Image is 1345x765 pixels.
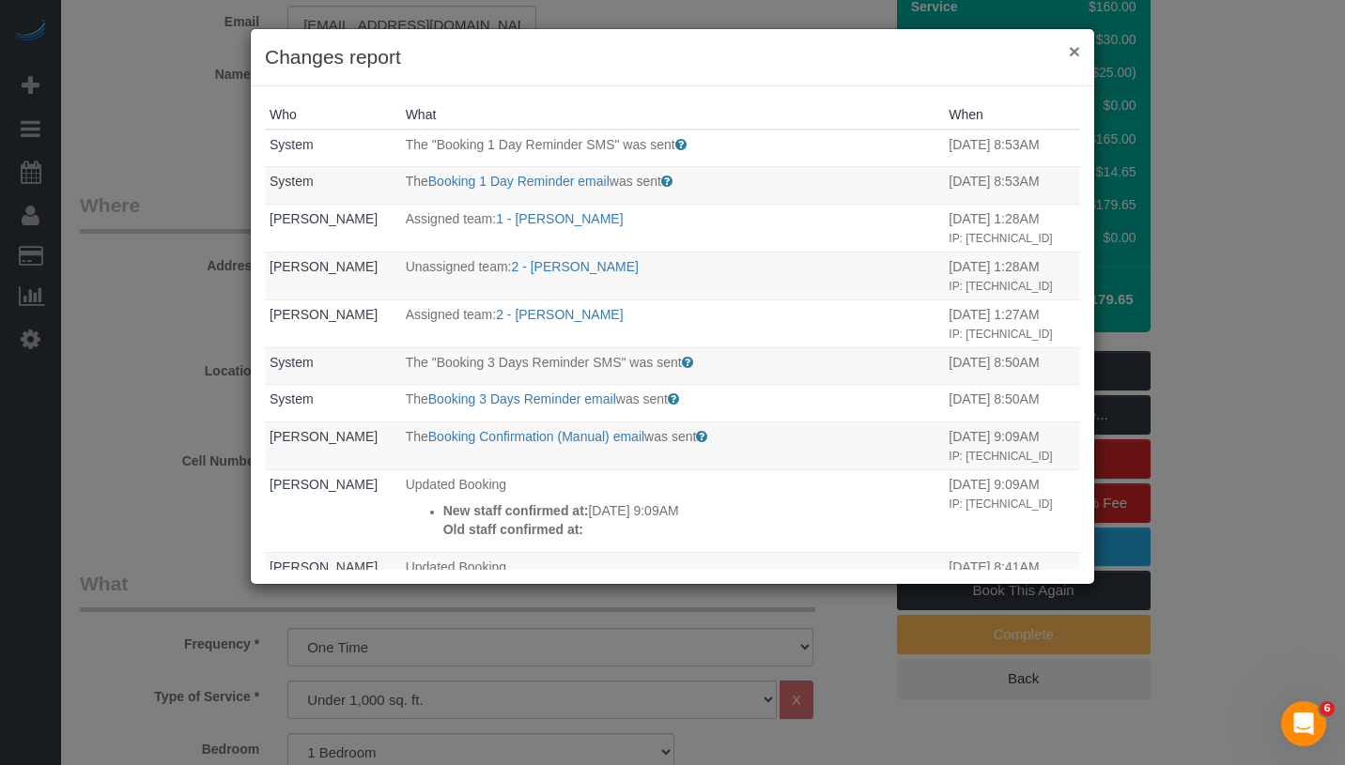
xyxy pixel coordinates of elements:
a: [PERSON_NAME] [270,259,378,274]
button: × [1069,41,1080,61]
a: Booking Confirmation (Manual) email [428,429,644,444]
a: 1 - [PERSON_NAME] [496,211,623,226]
td: When [944,385,1080,422]
td: When [944,252,1080,299]
a: 2 - [PERSON_NAME] [496,307,623,322]
td: Who [265,469,401,552]
small: IP: [TECHNICAL_ID] [949,450,1052,463]
td: What [401,469,945,552]
span: The "Booking 1 Day Reminder SMS" was sent [406,137,675,152]
th: When [944,100,1080,130]
td: What [401,167,945,205]
th: What [401,100,945,130]
a: [PERSON_NAME] [270,559,378,574]
td: What [401,299,945,347]
td: When [944,421,1080,469]
sui-modal: Changes report [251,29,1094,584]
a: 2 - [PERSON_NAME] [512,259,639,274]
p: [DATE] 9:09AM [443,501,940,520]
td: Who [265,299,401,347]
span: Updated Booking [406,477,506,492]
td: What [401,385,945,422]
td: When [944,299,1080,347]
a: [PERSON_NAME] [270,307,378,322]
span: Assigned team: [406,307,497,322]
td: What [401,204,945,252]
td: Who [265,130,401,167]
td: When [944,167,1080,205]
span: was sent [616,391,668,406]
td: What [401,347,945,385]
td: What [401,552,945,710]
td: Who [265,204,401,252]
a: System [270,174,314,189]
td: When [944,552,1080,710]
td: What [401,252,945,299]
td: When [944,130,1080,167]
td: When [944,347,1080,385]
td: Who [265,385,401,422]
a: System [270,137,314,152]
td: Who [265,421,401,469]
span: The [406,429,428,444]
a: [PERSON_NAME] [270,477,378,492]
span: Unassigned team: [406,259,512,274]
td: Who [265,167,401,205]
a: [PERSON_NAME] [270,429,378,444]
td: Who [265,252,401,299]
a: System [270,355,314,370]
th: Who [265,100,401,130]
span: The [406,174,428,189]
a: System [270,391,314,406]
td: Who [265,552,401,710]
span: was sent [644,429,696,444]
small: IP: [TECHNICAL_ID] [949,328,1052,341]
iframe: Intercom live chat [1281,701,1326,746]
td: When [944,469,1080,552]
a: Booking 3 Days Reminder email [428,391,616,406]
a: Booking 1 Day Reminder email [428,174,610,189]
small: IP: [TECHNICAL_ID] [949,232,1052,245]
span: Updated Booking [406,559,506,574]
span: 6 [1320,701,1335,716]
span: The "Booking 3 Days Reminder SMS" was sent [406,355,682,370]
td: Who [265,347,401,385]
small: IP: [TECHNICAL_ID] [949,280,1052,293]
span: Assigned team: [406,211,497,226]
td: What [401,421,945,469]
td: When [944,204,1080,252]
strong: New staff confirmed at: [443,503,589,518]
strong: Old staff confirmed at: [443,522,583,537]
span: was sent [610,174,661,189]
a: [PERSON_NAME] [270,211,378,226]
small: IP: [TECHNICAL_ID] [949,497,1052,511]
h3: Changes report [265,43,1080,71]
span: The [406,391,428,406]
td: What [401,130,945,167]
